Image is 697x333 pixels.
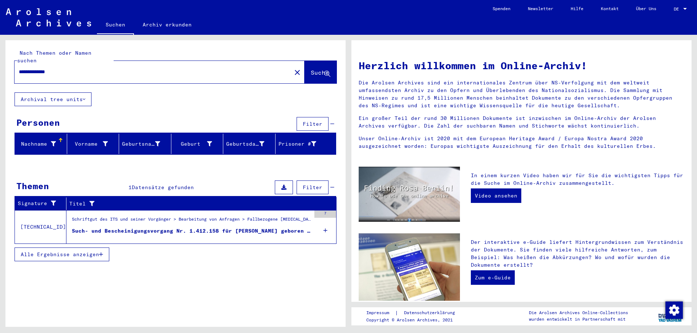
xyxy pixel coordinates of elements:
a: Suchen [97,16,134,35]
div: | [366,309,464,317]
button: Clear [290,65,305,79]
p: Die Arolsen Archives Online-Collections [529,309,628,316]
p: Die Arolsen Archives sind ein internationales Zentrum über NS-Verfolgung mit dem weltweit umfasse... [359,79,684,109]
a: Zum e-Guide [471,270,515,285]
h1: Herzlich willkommen im Online-Archiv! [359,58,684,73]
img: eguide.jpg [359,233,460,301]
td: [TECHNICAL_ID] [15,210,66,243]
div: Titel [69,200,318,208]
a: Video ansehen [471,188,521,203]
div: Schriftgut des ITS und seiner Vorgänger > Bearbeitung von Anfragen > Fallbezogene [MEDICAL_DATA] ... [72,216,311,226]
div: Prisoner # [278,138,327,150]
span: 1 [129,184,132,191]
div: Geburt‏ [174,140,212,148]
img: yv_logo.png [657,307,684,325]
img: Zustimmung ändern [665,301,683,319]
div: Zustimmung ändern [665,301,682,319]
div: Geburtsdatum [226,138,275,150]
div: Such- und Bescheinigungsvorgang Nr. 1.412.158 für [PERSON_NAME] geboren [DEMOGRAPHIC_DATA] [72,227,311,235]
mat-icon: close [293,68,302,77]
div: Geburtsname [122,138,171,150]
span: Datensätze gefunden [132,184,194,191]
button: Filter [297,180,329,194]
img: video.jpg [359,167,460,222]
img: Arolsen_neg.svg [6,8,91,26]
mat-header-cell: Vorname [67,134,119,154]
a: Archiv erkunden [134,16,200,33]
a: Impressum [366,309,395,317]
p: Copyright © Arolsen Archives, 2021 [366,317,464,323]
button: Filter [297,117,329,131]
mat-label: Nach Themen oder Namen suchen [17,50,91,64]
span: Filter [303,121,322,127]
mat-header-cell: Geburt‏ [171,134,224,154]
div: Geburt‏ [174,138,223,150]
div: Geburtsdatum [226,140,264,148]
div: Signature [18,200,57,207]
span: DE [674,7,682,12]
a: Datenschutzerklärung [398,309,464,317]
button: Alle Ergebnisse anzeigen [15,247,109,261]
mat-header-cell: Nachname [15,134,67,154]
div: Prisoner # [278,140,317,148]
div: Nachname [18,138,67,150]
span: Alle Ergebnisse anzeigen [21,251,99,258]
p: Unser Online-Archiv ist 2020 mit dem European Heritage Award / Europa Nostra Award 2020 ausgezeic... [359,135,684,150]
div: Signature [18,198,66,209]
button: Archival tree units [15,92,91,106]
span: Suche [311,69,329,76]
p: Der interaktive e-Guide liefert Hintergrundwissen zum Verständnis der Dokumente. Sie finden viele... [471,238,684,269]
div: Geburtsname [122,140,160,148]
div: 7 [314,211,336,218]
div: Titel [69,198,327,209]
div: Nachname [18,140,56,148]
mat-header-cell: Geburtsdatum [223,134,276,154]
div: Themen [16,179,49,192]
p: wurden entwickelt in Partnerschaft mit [529,316,628,322]
p: Ein großer Teil der rund 30 Millionen Dokumente ist inzwischen im Online-Archiv der Arolsen Archi... [359,115,684,130]
div: Vorname [70,138,119,150]
mat-header-cell: Geburtsname [119,134,171,154]
button: Suche [305,61,337,83]
div: Personen [16,116,60,129]
span: Filter [303,184,322,191]
mat-header-cell: Prisoner # [276,134,336,154]
div: Vorname [70,140,108,148]
p: In einem kurzen Video haben wir für Sie die wichtigsten Tipps für die Suche im Online-Archiv zusa... [471,172,684,187]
